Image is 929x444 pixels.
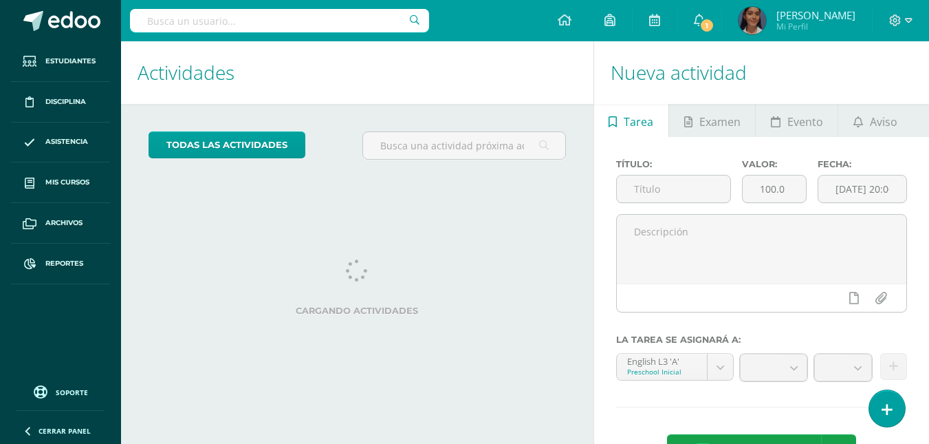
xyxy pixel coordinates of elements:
[45,96,86,107] span: Disciplina
[11,82,110,123] a: Disciplina
[130,9,429,32] input: Busca un usuario...
[594,104,668,137] a: Tarea
[818,176,906,202] input: Fecha de entrega
[787,105,823,138] span: Evento
[743,176,806,202] input: Puntos máximos
[776,21,855,32] span: Mi Perfil
[45,136,88,147] span: Asistencia
[627,354,697,367] div: English L3 'A'
[699,18,714,33] span: 1
[870,105,897,138] span: Aviso
[627,367,697,377] div: Preschool Inicial
[838,104,912,137] a: Aviso
[45,258,83,269] span: Reportes
[56,388,88,397] span: Soporte
[45,56,96,67] span: Estudiantes
[742,159,807,169] label: Valor:
[739,7,766,34] img: a9dc8396f538b77b0731af4a51e04737.png
[617,176,730,202] input: Título
[39,426,91,436] span: Cerrar panel
[17,382,105,401] a: Soporte
[818,159,907,169] label: Fecha:
[611,41,912,104] h1: Nueva actividad
[11,203,110,244] a: Archivos
[11,162,110,203] a: Mis cursos
[616,335,907,345] label: La tarea se asignará a:
[776,8,855,22] span: [PERSON_NAME]
[45,218,83,229] span: Archivos
[363,132,565,159] input: Busca una actividad próxima aquí...
[669,104,755,137] a: Examen
[699,105,741,138] span: Examen
[617,354,734,380] a: English L3 'A'Preschool Inicial
[616,159,731,169] label: Título:
[138,41,577,104] h1: Actividades
[11,123,110,163] a: Asistencia
[624,105,653,138] span: Tarea
[756,104,838,137] a: Evento
[149,306,566,316] label: Cargando actividades
[11,41,110,82] a: Estudiantes
[149,131,305,158] a: todas las Actividades
[45,177,89,188] span: Mis cursos
[11,244,110,284] a: Reportes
